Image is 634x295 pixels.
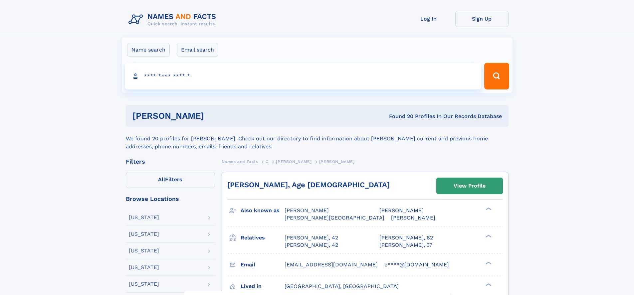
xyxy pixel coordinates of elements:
[455,11,509,27] a: Sign Up
[276,157,312,166] a: [PERSON_NAME]
[126,172,215,188] label: Filters
[266,159,269,164] span: C
[125,63,482,89] input: search input
[241,232,285,243] h3: Relatives
[391,215,435,221] span: [PERSON_NAME]
[129,231,159,237] div: [US_STATE]
[484,261,492,265] div: ❯
[285,283,399,289] span: [GEOGRAPHIC_DATA], [GEOGRAPHIC_DATA]
[227,181,390,189] a: [PERSON_NAME], Age [DEMOGRAPHIC_DATA]
[276,159,312,164] span: [PERSON_NAME]
[402,11,455,27] a: Log In
[177,43,218,57] label: Email search
[129,248,159,253] div: [US_STATE]
[241,205,285,216] h3: Also known as
[484,234,492,238] div: ❯
[379,241,432,249] a: [PERSON_NAME], 37
[129,215,159,220] div: [US_STATE]
[126,159,215,165] div: Filters
[379,234,433,241] a: [PERSON_NAME], 82
[126,127,509,151] div: We found 20 profiles for [PERSON_NAME]. Check out our directory to find information about [PERSON...
[319,159,355,164] span: [PERSON_NAME]
[285,261,378,268] span: [EMAIL_ADDRESS][DOMAIN_NAME]
[127,43,170,57] label: Name search
[484,282,492,287] div: ❯
[241,259,285,270] h3: Email
[285,234,338,241] a: [PERSON_NAME], 42
[484,207,492,211] div: ❯
[222,157,258,166] a: Names and Facts
[241,281,285,292] h3: Lived in
[285,241,338,249] a: [PERSON_NAME], 42
[266,157,269,166] a: C
[454,178,486,194] div: View Profile
[379,207,424,214] span: [PERSON_NAME]
[158,176,165,183] span: All
[297,113,502,120] div: Found 20 Profiles In Our Records Database
[285,207,329,214] span: [PERSON_NAME]
[126,196,215,202] div: Browse Locations
[285,215,384,221] span: [PERSON_NAME][GEOGRAPHIC_DATA]
[129,281,159,287] div: [US_STATE]
[126,11,222,29] img: Logo Names and Facts
[129,265,159,270] div: [US_STATE]
[484,63,509,89] button: Search Button
[132,112,297,120] h1: [PERSON_NAME]
[437,178,503,194] a: View Profile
